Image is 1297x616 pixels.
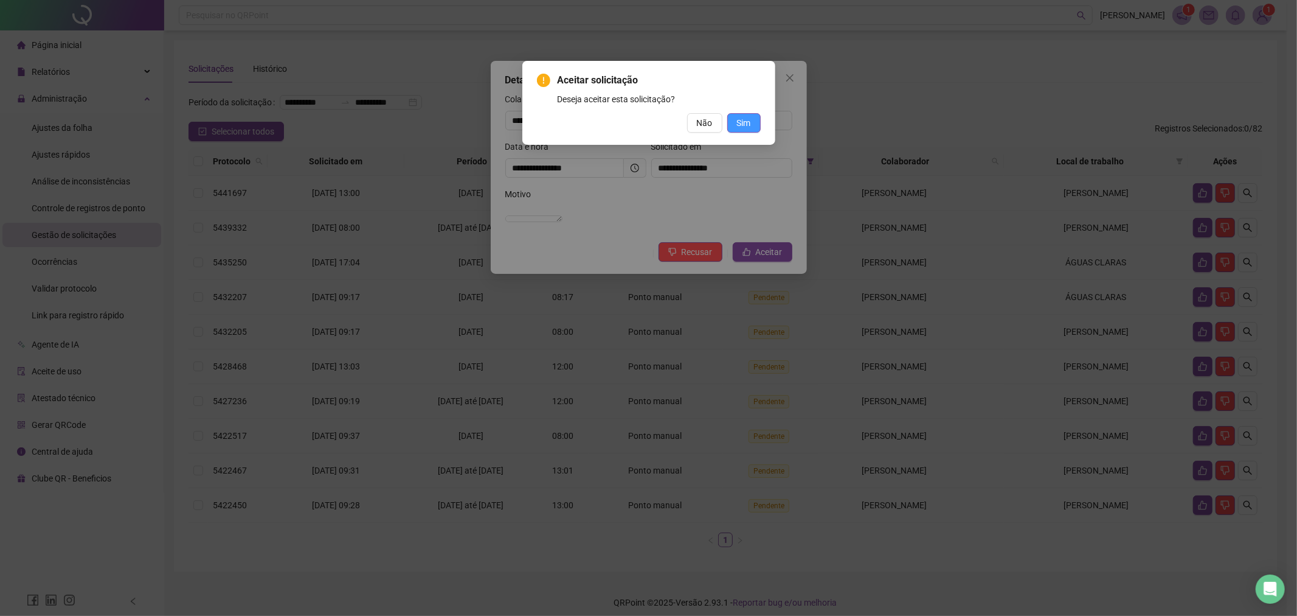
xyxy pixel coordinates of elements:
div: Deseja aceitar esta solicitação? [558,93,761,106]
div: Open Intercom Messenger [1256,575,1285,604]
span: Aceitar solicitação [558,73,761,88]
span: Sim [737,116,751,130]
span: exclamation-circle [537,74,550,87]
button: Não [687,113,722,133]
span: Não [697,116,713,130]
button: Sim [727,113,761,133]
